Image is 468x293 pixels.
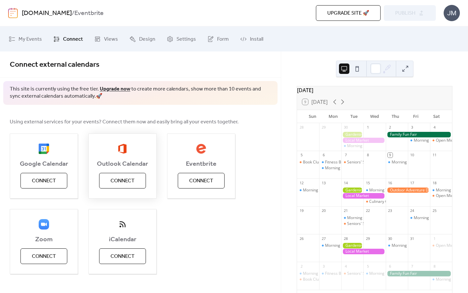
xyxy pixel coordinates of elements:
[386,271,452,276] div: Family Fun Fair
[302,110,323,123] div: Sun
[189,177,213,185] span: Connect
[63,34,83,44] span: Connect
[430,138,452,143] div: Open Mic Night
[104,34,118,44] span: Views
[10,118,239,126] span: Using external services for your events? Connect them now and easily bring all your events together.
[341,221,363,227] div: Seniors' Social Tea
[321,264,326,269] div: 3
[8,8,18,18] img: logo
[297,277,319,282] div: Book Club Gathering
[385,110,406,123] div: Thu
[303,271,338,276] div: Morning Yoga Bliss
[388,208,393,213] div: 23
[343,208,348,213] div: 21
[202,29,234,49] a: Form
[196,144,206,154] img: eventbrite
[341,132,363,137] div: Gardening Workshop
[343,180,348,185] div: 14
[321,180,326,185] div: 13
[319,160,341,165] div: Fitness Bootcamp
[410,236,415,241] div: 31
[363,188,385,193] div: Morning Yoga Bliss
[321,236,326,241] div: 27
[327,9,369,17] span: Upgrade site 🚀
[365,153,370,158] div: 8
[124,29,160,49] a: Design
[325,160,357,165] div: Fitness Bootcamp
[365,180,370,185] div: 15
[299,180,304,185] div: 12
[388,236,393,241] div: 30
[344,110,364,123] div: Tue
[10,160,78,168] span: Google Calendar
[341,215,363,221] div: Morning Yoga Bliss
[369,271,404,276] div: Morning Yoga Bliss
[347,143,382,149] div: Morning Yoga Bliss
[436,138,464,143] div: Open Mic Night
[426,110,447,123] div: Sat
[323,110,344,123] div: Mon
[363,271,385,276] div: Morning Yoga Bliss
[341,193,385,199] div: Local Market
[341,243,363,248] div: Gardening Workshop
[297,160,319,165] div: Book Club Gathering
[347,160,381,165] div: Seniors' Social Tea
[341,160,363,165] div: Seniors' Social Tea
[388,153,393,158] div: 9
[299,236,304,241] div: 26
[388,125,393,130] div: 2
[299,264,304,269] div: 2
[299,125,304,130] div: 28
[176,34,196,44] span: Settings
[432,236,437,241] div: 1
[347,221,381,227] div: Seniors' Social Tea
[10,58,99,72] span: Connect external calendars
[99,173,146,188] button: Connect
[139,34,155,44] span: Design
[100,84,130,94] a: Upgrade now
[117,219,128,230] img: ical
[19,34,42,44] span: My Events
[414,138,448,143] div: Morning Yoga Bliss
[392,243,426,248] div: Morning Yoga Bliss
[343,153,348,158] div: 7
[430,188,452,193] div: Morning Yoga Bliss
[118,144,127,154] img: outlook
[72,7,74,20] b: /
[430,277,452,282] div: Morning Yoga Bliss
[410,208,415,213] div: 24
[341,138,385,143] div: Local Market
[20,248,67,264] button: Connect
[217,34,229,44] span: Form
[89,29,123,49] a: Views
[99,248,146,264] button: Connect
[22,7,72,20] a: [DOMAIN_NAME]
[32,177,56,185] span: Connect
[392,160,426,165] div: Morning Yoga Bliss
[178,173,225,188] button: Connect
[430,243,452,248] div: Open Mic Night
[347,271,381,276] div: Seniors' Social Tea
[436,243,464,248] div: Open Mic Night
[303,188,338,193] div: Morning Yoga Bliss
[303,160,340,165] div: Book Club Gathering
[321,208,326,213] div: 20
[299,153,304,158] div: 5
[20,173,67,188] button: Connect
[48,29,88,49] a: Connect
[74,7,104,20] b: Eventbrite
[4,29,47,49] a: My Events
[297,271,319,276] div: Morning Yoga Bliss
[110,253,135,260] span: Connect
[410,264,415,269] div: 7
[343,236,348,241] div: 28
[250,34,263,44] span: Install
[297,188,319,193] div: Morning Yoga Bliss
[39,144,49,154] img: google
[432,180,437,185] div: 18
[365,236,370,241] div: 29
[410,153,415,158] div: 10
[408,138,430,143] div: Morning Yoga Bliss
[343,125,348,130] div: 30
[341,249,385,254] div: Local Market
